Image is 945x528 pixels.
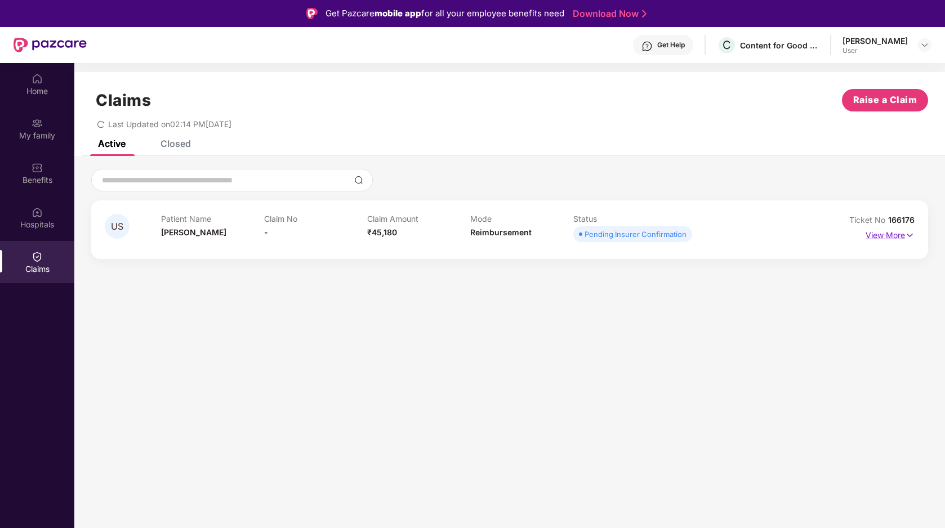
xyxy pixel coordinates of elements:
div: Pending Insurer Confirmation [585,229,687,240]
img: svg+xml;base64,PHN2ZyB3aWR0aD0iMjAiIGhlaWdodD0iMjAiIHZpZXdCb3g9IjAgMCAyMCAyMCIgZmlsbD0ibm9uZSIgeG... [32,118,43,129]
div: Get Pazcare for all your employee benefits need [326,7,564,20]
span: Raise a Claim [853,93,917,107]
p: Mode [470,214,573,223]
h1: Claims [96,91,151,110]
div: Content for Good Private Limited [740,40,819,51]
span: C [723,38,731,52]
span: - [264,227,268,237]
img: Stroke [642,8,647,20]
img: svg+xml;base64,PHN2ZyBpZD0iQmVuZWZpdHMiIHhtbG5zPSJodHRwOi8vd3d3LnczLm9yZy8yMDAwL3N2ZyIgd2lkdGg9Ij... [32,162,43,173]
span: ₹45,180 [367,227,397,237]
strong: mobile app [375,8,421,19]
p: Claim No [264,214,367,223]
div: Get Help [657,41,685,50]
span: Last Updated on 02:14 PM[DATE] [108,119,231,129]
span: Reimbursement [470,227,532,237]
img: Logo [306,8,318,19]
img: svg+xml;base64,PHN2ZyBpZD0iU2VhcmNoLTMyeDMyIiB4bWxucz0iaHR0cDovL3d3dy53My5vcmcvMjAwMC9zdmciIHdpZH... [354,176,363,185]
img: New Pazcare Logo [14,38,87,52]
a: Download Now [573,8,643,20]
img: svg+xml;base64,PHN2ZyBpZD0iRHJvcGRvd24tMzJ4MzIiIHhtbG5zPSJodHRwOi8vd3d3LnczLm9yZy8yMDAwL3N2ZyIgd2... [920,41,929,50]
img: svg+xml;base64,PHN2ZyBpZD0iSG9zcGl0YWxzIiB4bWxucz0iaHR0cDovL3d3dy53My5vcmcvMjAwMC9zdmciIHdpZHRoPS... [32,207,43,218]
img: svg+xml;base64,PHN2ZyB4bWxucz0iaHR0cDovL3d3dy53My5vcmcvMjAwMC9zdmciIHdpZHRoPSIxNyIgaGVpZ2h0PSIxNy... [905,229,915,241]
img: svg+xml;base64,PHN2ZyBpZD0iSG9tZSIgeG1sbnM9Imh0dHA6Ly93d3cudzMub3JnLzIwMDAvc3ZnIiB3aWR0aD0iMjAiIG... [32,73,43,84]
img: svg+xml;base64,PHN2ZyBpZD0iSGVscC0zMngzMiIgeG1sbnM9Imh0dHA6Ly93d3cudzMub3JnLzIwMDAvc3ZnIiB3aWR0aD... [641,41,653,52]
p: Claim Amount [367,214,470,223]
div: Closed [161,138,191,149]
p: Patient Name [161,214,264,223]
span: [PERSON_NAME] [161,227,226,237]
button: Raise a Claim [842,89,928,111]
span: Ticket No [849,215,888,225]
span: US [111,222,123,231]
span: redo [97,119,105,129]
p: View More [866,226,915,241]
div: Active [98,138,126,149]
div: [PERSON_NAME] [843,35,908,46]
img: svg+xml;base64,PHN2ZyBpZD0iQ2xhaW0iIHhtbG5zPSJodHRwOi8vd3d3LnczLm9yZy8yMDAwL3N2ZyIgd2lkdGg9IjIwIi... [32,251,43,262]
div: User [843,46,908,55]
p: Status [573,214,676,223]
span: 166176 [888,215,915,225]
